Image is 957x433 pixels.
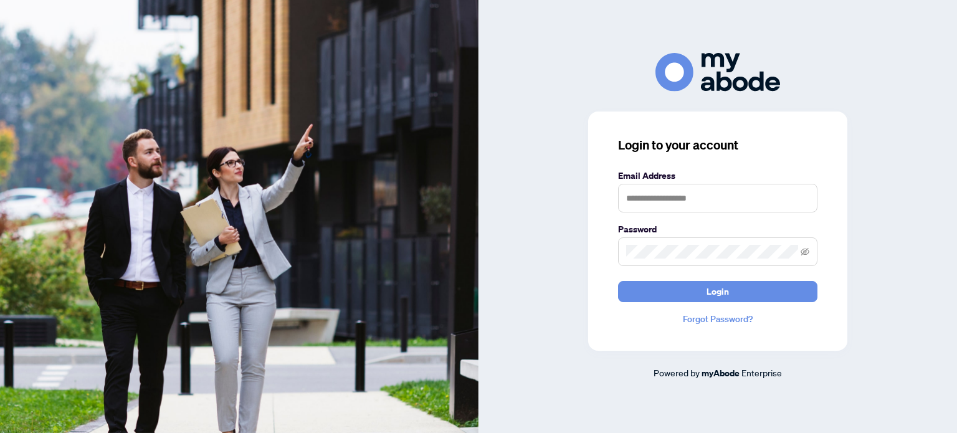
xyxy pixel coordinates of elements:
[618,312,817,326] a: Forgot Password?
[618,169,817,183] label: Email Address
[654,367,700,378] span: Powered by
[741,367,782,378] span: Enterprise
[707,282,729,302] span: Login
[702,366,740,380] a: myAbode
[655,53,780,91] img: ma-logo
[801,247,809,256] span: eye-invisible
[618,222,817,236] label: Password
[618,136,817,154] h3: Login to your account
[618,281,817,302] button: Login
